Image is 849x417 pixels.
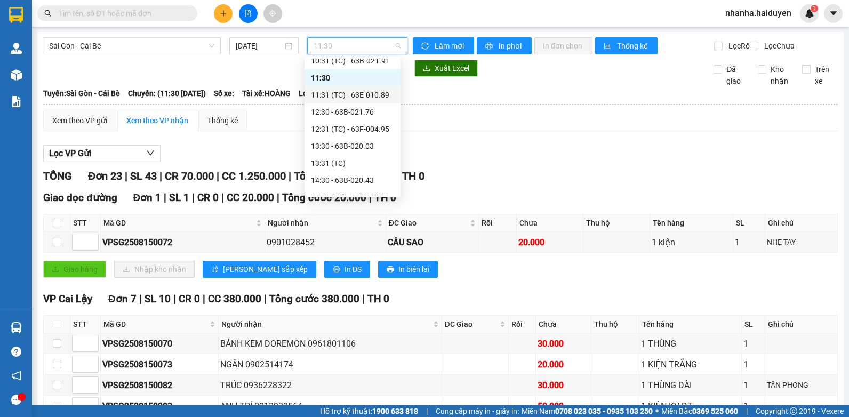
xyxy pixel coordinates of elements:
[311,157,394,169] div: 13:31 (TC)
[179,293,200,305] span: CR 0
[311,174,394,186] div: 14:30 - 63B-020.43
[743,399,763,413] div: 1
[289,170,291,182] span: |
[555,407,653,415] strong: 0708 023 035 - 0935 103 250
[146,149,155,157] span: down
[208,293,261,305] span: CC 380.000
[477,37,532,54] button: printerIn phơi
[362,293,365,305] span: |
[445,318,498,330] span: ĐC Giao
[591,316,639,333] th: Thu hộ
[760,40,796,52] span: Lọc Chưa
[398,263,429,275] span: In biên lai
[197,191,219,204] span: CR 0
[604,42,613,51] span: bar-chart
[102,379,217,392] div: VPSG2508150082
[220,399,439,413] div: ANH TRÍ 0913939564
[324,261,370,278] button: printerIn DS
[765,316,838,333] th: Ghi chú
[650,214,733,232] th: Tên hàng
[244,10,252,17] span: file-add
[522,405,653,417] span: Miền Nam
[423,65,430,73] span: download
[311,191,394,203] div: 14:31 (TC) - 63F-004.02
[269,10,276,17] span: aim
[220,358,439,371] div: NGÂN 0902514174
[387,266,394,274] span: printer
[164,191,166,204] span: |
[222,170,286,182] span: CC 1.250.000
[11,395,21,405] span: message
[311,123,394,135] div: 12:31 (TC) - 63F-004.95
[220,379,439,392] div: TRÚC 0936228322
[217,170,219,182] span: |
[436,405,519,417] span: Cung cấp máy in - giấy in:
[743,337,763,350] div: 1
[333,266,340,274] span: printer
[43,170,72,182] span: TỔNG
[388,236,477,249] div: CẦU SAO
[294,170,394,182] span: Tổng cước 1.320.000
[43,89,120,98] b: Tuyến: Sài Gòn - Cái Bè
[11,69,22,81] img: warehouse-icon
[239,4,258,23] button: file-add
[499,40,523,52] span: In phơi
[173,293,176,305] span: |
[70,316,101,333] th: STT
[374,191,396,204] span: TH 0
[125,170,127,182] span: |
[11,371,21,381] span: notification
[534,37,592,54] button: In đơn chọn
[790,407,797,415] span: copyright
[101,375,219,396] td: VPSG2508150082
[43,261,106,278] button: uploadGiao hàng
[128,87,206,99] span: Chuyến: (11:30 [DATE])
[103,318,207,330] span: Mã GD
[733,214,765,232] th: SL
[220,10,227,17] span: plus
[421,42,430,51] span: sync
[413,37,474,54] button: syncLàm mới
[767,379,836,391] div: TÂN PHONG
[101,333,219,354] td: VPSG2508150070
[192,191,195,204] span: |
[509,316,536,333] th: Rồi
[242,87,291,99] span: Tài xế: HOÀNG
[108,293,137,305] span: Đơn 7
[11,43,22,54] img: warehouse-icon
[203,261,316,278] button: sort-ascending[PERSON_NAME] sắp xếp
[378,261,438,278] button: printerIn biên lai
[372,407,418,415] strong: 1900 633 818
[722,63,750,87] span: Đã giao
[214,87,234,99] span: Số xe:
[655,409,659,413] span: ⚪️
[435,62,469,74] span: Xuất Excel
[101,354,219,375] td: VPSG2508150073
[11,96,22,107] img: solution-icon
[743,379,763,392] div: 1
[269,293,359,305] span: Tổng cước 380.000
[101,396,219,416] td: VPSG2508150083
[402,170,424,182] span: TH 0
[103,217,254,229] span: Mã GD
[223,263,308,275] span: [PERSON_NAME] sắp xếp
[717,6,800,20] span: nhanha.haiduyen
[102,399,217,413] div: VPSG2508150083
[583,214,650,232] th: Thu hộ
[221,191,224,204] span: |
[735,236,763,249] div: 1
[267,236,384,249] div: 0901028452
[811,63,838,87] span: Trên xe
[102,236,263,249] div: VPSG2508150072
[639,316,742,333] th: Tên hàng
[824,4,843,23] button: caret-down
[49,147,91,160] span: Lọc VP Gửi
[9,7,23,23] img: logo-vxr
[743,358,763,371] div: 1
[268,217,375,229] span: Người nhận
[101,232,265,253] td: VPSG2508150072
[130,170,157,182] span: SL 43
[220,337,439,350] div: BÁNH KEM DOREMON 0961801106
[345,263,362,275] span: In DS
[641,358,740,371] div: 1 KIỆN TRẮNG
